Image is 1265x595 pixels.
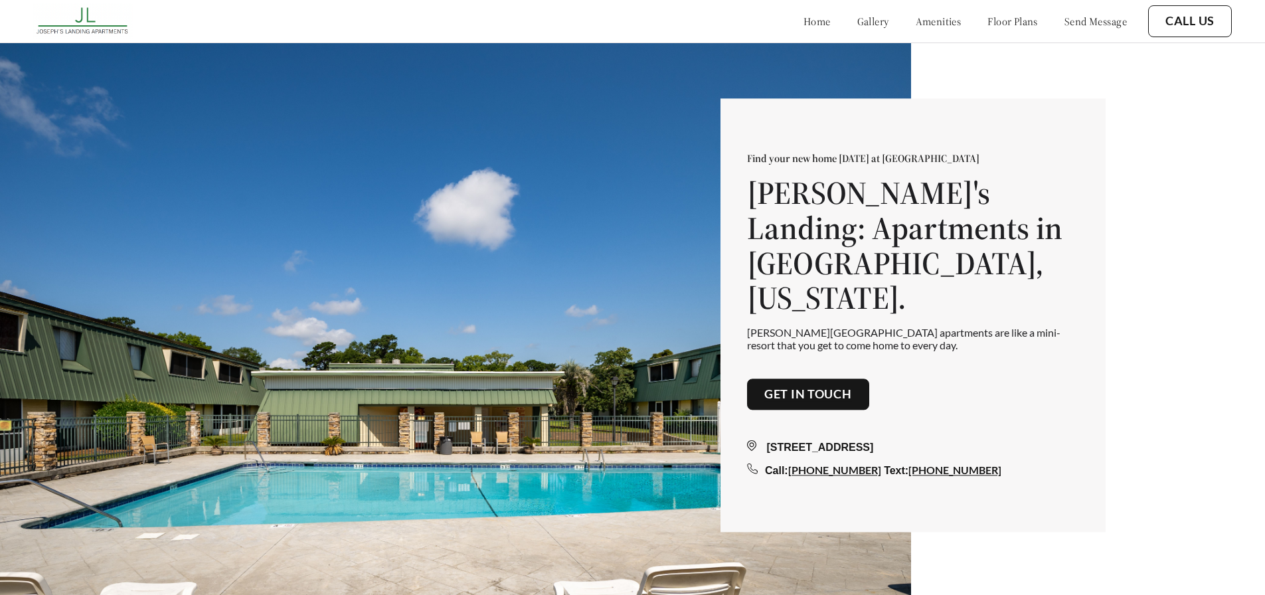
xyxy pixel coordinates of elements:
[747,440,1079,456] div: [STREET_ADDRESS]
[1165,14,1215,29] a: Call Us
[33,3,133,39] img: josephs_landing_logo.png
[788,464,881,476] a: [PHONE_NUMBER]
[1148,5,1232,37] button: Call Us
[764,387,852,402] a: Get in touch
[987,15,1038,28] a: floor plans
[747,326,1079,351] p: [PERSON_NAME][GEOGRAPHIC_DATA] apartments are like a mini-resort that you get to come home to eve...
[857,15,889,28] a: gallery
[908,464,1001,476] a: [PHONE_NUMBER]
[803,15,831,28] a: home
[765,465,788,476] span: Call:
[916,15,962,28] a: amenities
[747,175,1079,315] h1: [PERSON_NAME]'s Landing: Apartments in [GEOGRAPHIC_DATA], [US_STATE].
[747,151,1079,165] p: Find your new home [DATE] at [GEOGRAPHIC_DATA]
[747,379,869,410] button: Get in touch
[1064,15,1127,28] a: send message
[884,465,908,476] span: Text:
